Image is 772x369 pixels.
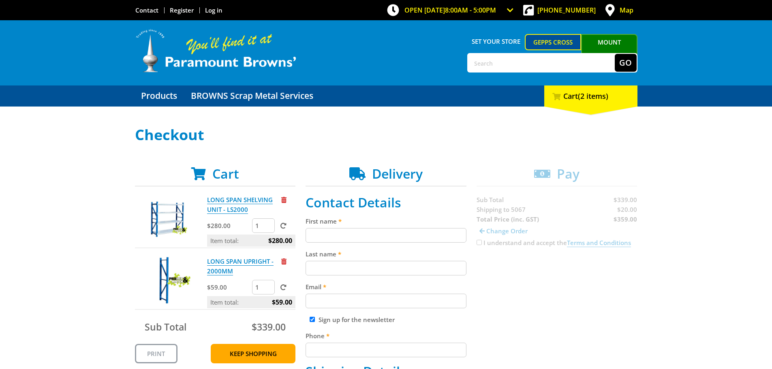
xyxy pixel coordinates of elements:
[207,221,250,230] p: $280.00
[468,54,615,72] input: Search
[135,28,297,73] img: Paramount Browns'
[306,195,466,210] h2: Contact Details
[319,316,395,324] label: Sign up for the newsletter
[207,296,295,308] p: Item total:
[306,261,466,275] input: Please enter your last name.
[252,320,286,333] span: $339.00
[143,195,191,243] img: LONG SPAN SHELVING UNIT - LS2000
[306,216,466,226] label: First name
[281,257,287,265] a: Remove from cart
[306,282,466,292] label: Email
[404,6,496,15] span: OPEN [DATE]
[615,54,637,72] button: Go
[212,165,239,182] span: Cart
[207,257,274,275] a: LONG SPAN UPRIGHT - 2000MM
[306,228,466,243] input: Please enter your first name.
[207,235,295,247] p: Item total:
[306,294,466,308] input: Please enter your email address.
[581,34,637,65] a: Mount [PERSON_NAME]
[578,91,608,101] span: (2 items)
[467,34,525,49] span: Set your store
[372,165,423,182] span: Delivery
[281,196,287,204] a: Remove from cart
[135,6,158,14] a: Go to the Contact page
[185,85,319,107] a: Go to the BROWNS Scrap Metal Services page
[306,331,466,341] label: Phone
[525,34,581,50] a: Gepps Cross
[272,296,292,308] span: $59.00
[207,282,250,292] p: $59.00
[211,344,295,363] a: Keep Shopping
[135,127,637,143] h1: Checkout
[306,343,466,357] input: Please enter your telephone number.
[306,249,466,259] label: Last name
[268,235,292,247] span: $280.00
[207,196,273,214] a: LONG SPAN SHELVING UNIT - LS2000
[135,85,183,107] a: Go to the Products page
[170,6,194,14] a: Go to the registration page
[135,344,177,363] a: Print
[544,85,637,107] div: Cart
[145,320,186,333] span: Sub Total
[205,6,222,14] a: Log in
[445,6,496,15] span: 8:00am - 5:00pm
[143,256,191,305] img: LONG SPAN UPRIGHT - 2000MM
